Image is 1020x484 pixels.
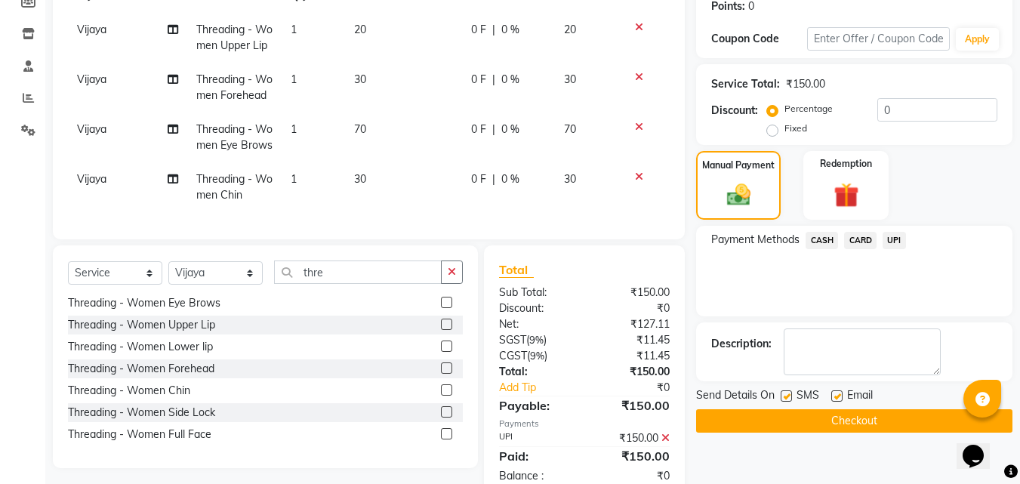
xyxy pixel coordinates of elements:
div: Net: [488,316,584,332]
label: Percentage [784,102,833,116]
span: 1 [291,122,297,136]
span: 20 [564,23,576,36]
span: UPI [883,232,906,249]
div: Coupon Code [711,31,806,47]
div: Service Total: [711,76,780,92]
label: Fixed [784,122,807,135]
div: ₹150.00 [584,430,681,446]
span: | [492,22,495,38]
span: 20 [354,23,366,36]
div: ₹150.00 [584,396,681,415]
div: Threading - Women Chin [68,383,190,399]
span: 0 % [501,22,519,38]
div: Payable: [488,396,584,415]
div: Threading - Women Upper Lip [68,317,215,333]
div: ₹11.45 [584,332,681,348]
div: UPI [488,430,584,446]
a: Add Tip [488,380,600,396]
button: Checkout [696,409,1012,433]
div: ( ) [488,348,584,364]
span: 1 [291,172,297,186]
div: ₹150.00 [584,364,681,380]
span: | [492,122,495,137]
div: Threading - Women Forehead [68,361,214,377]
div: ( ) [488,332,584,348]
span: 0 % [501,122,519,137]
div: Threading - Women Lower lip [68,339,213,355]
span: 9% [530,350,544,362]
div: Threading - Women Full Face [68,427,211,442]
span: Threading - Women Upper Lip [196,23,273,52]
span: Email [847,387,873,406]
span: CARD [844,232,877,249]
span: CGST [499,349,527,362]
div: Paid: [488,447,584,465]
div: Discount: [711,103,758,119]
span: 0 % [501,171,519,187]
span: CASH [806,232,838,249]
div: Description: [711,336,772,352]
div: ₹150.00 [786,76,825,92]
div: Threading - Women Eye Brows [68,295,220,311]
span: Payment Methods [711,232,800,248]
div: Balance : [488,468,584,484]
iframe: chat widget [957,424,1005,469]
button: Apply [956,28,999,51]
span: Total [499,262,534,278]
span: 30 [564,72,576,86]
span: | [492,171,495,187]
span: 70 [354,122,366,136]
div: Discount: [488,301,584,316]
div: Threading - Women Side Lock [68,405,215,421]
span: 9% [529,334,544,346]
div: ₹150.00 [584,447,681,465]
span: Vijaya [77,122,106,136]
span: Vijaya [77,23,106,36]
img: _gift.svg [826,180,867,211]
span: 0 F [471,171,486,187]
span: 0 F [471,22,486,38]
label: Redemption [820,157,872,171]
div: Sub Total: [488,285,584,301]
div: Total: [488,364,584,380]
div: ₹0 [584,301,681,316]
div: ₹11.45 [584,348,681,364]
span: 0 % [501,72,519,88]
div: ₹0 [601,380,682,396]
div: ₹127.11 [584,316,681,332]
span: 70 [564,122,576,136]
span: Vijaya [77,72,106,86]
span: 30 [354,172,366,186]
span: | [492,72,495,88]
div: Payments [499,418,670,430]
span: Vijaya [77,172,106,186]
div: ₹150.00 [584,285,681,301]
img: _cash.svg [720,181,758,208]
span: SMS [797,387,819,406]
span: 30 [354,72,366,86]
input: Enter Offer / Coupon Code [807,27,950,51]
span: 0 F [471,122,486,137]
span: Threading - Women Forehead [196,72,273,102]
div: ₹0 [584,468,681,484]
span: Threading - Women Eye Brows [196,122,273,152]
label: Manual Payment [702,159,775,172]
span: 1 [291,23,297,36]
span: 1 [291,72,297,86]
span: 30 [564,172,576,186]
span: SGST [499,333,526,347]
span: Send Details On [696,387,775,406]
span: Threading - Women Chin [196,172,273,202]
span: 0 F [471,72,486,88]
input: Search or Scan [274,260,442,284]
